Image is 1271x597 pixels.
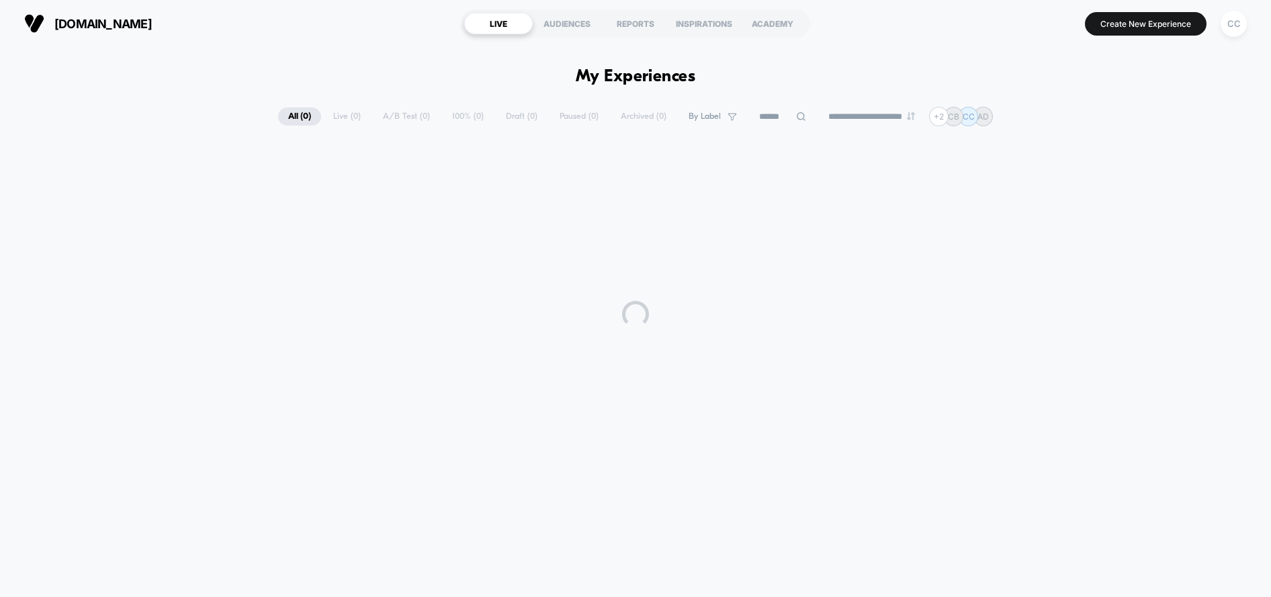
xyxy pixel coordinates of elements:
[576,67,696,87] h1: My Experiences
[670,13,738,34] div: INSPIRATIONS
[1217,10,1251,38] button: CC
[24,13,44,34] img: Visually logo
[689,111,721,122] span: By Label
[1221,11,1247,37] div: CC
[278,107,321,126] span: All ( 0 )
[1085,12,1207,36] button: Create New Experience
[963,111,975,122] p: CC
[738,13,807,34] div: ACADEMY
[948,111,959,122] p: CB
[977,111,989,122] p: AD
[601,13,670,34] div: REPORTS
[929,107,949,126] div: + 2
[533,13,601,34] div: AUDIENCES
[464,13,533,34] div: LIVE
[907,112,915,120] img: end
[20,13,156,34] button: [DOMAIN_NAME]
[54,17,152,31] span: [DOMAIN_NAME]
